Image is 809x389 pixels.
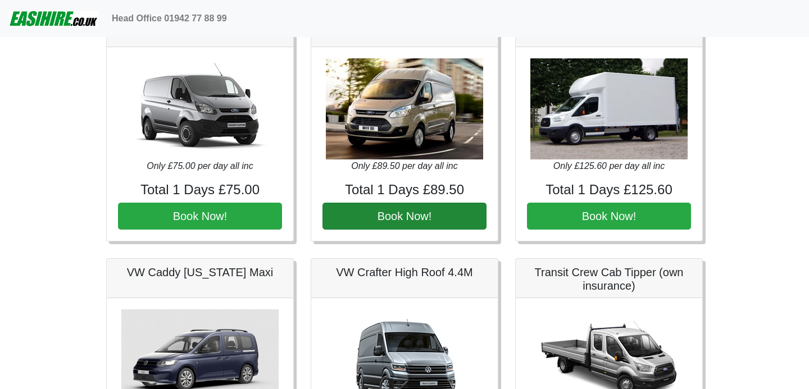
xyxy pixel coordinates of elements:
[118,266,282,279] h5: VW Caddy [US_STATE] Maxi
[530,58,688,159] img: Ford Transit Luton
[527,182,691,198] h4: Total 1 Days £125.60
[118,203,282,230] button: Book Now!
[107,7,231,30] a: Head Office 01942 77 88 99
[147,161,253,171] i: Only £75.00 per day all inc
[118,182,282,198] h4: Total 1 Days £75.00
[351,161,457,171] i: Only £89.50 per day all inc
[527,203,691,230] button: Book Now!
[527,266,691,292] h5: Transit Crew Cab Tipper (own insurance)
[553,161,665,171] i: Only £125.60 per day all inc
[121,58,279,159] img: Ford Transit SWB Medium Roof
[112,13,227,23] b: Head Office 01942 77 88 99
[322,203,487,230] button: Book Now!
[322,182,487,198] h4: Total 1 Days £89.50
[322,266,487,279] h5: VW Crafter High Roof 4.4M
[326,58,483,159] img: Ford Transit LWB High Roof
[9,7,98,30] img: easihire_logo_small.png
